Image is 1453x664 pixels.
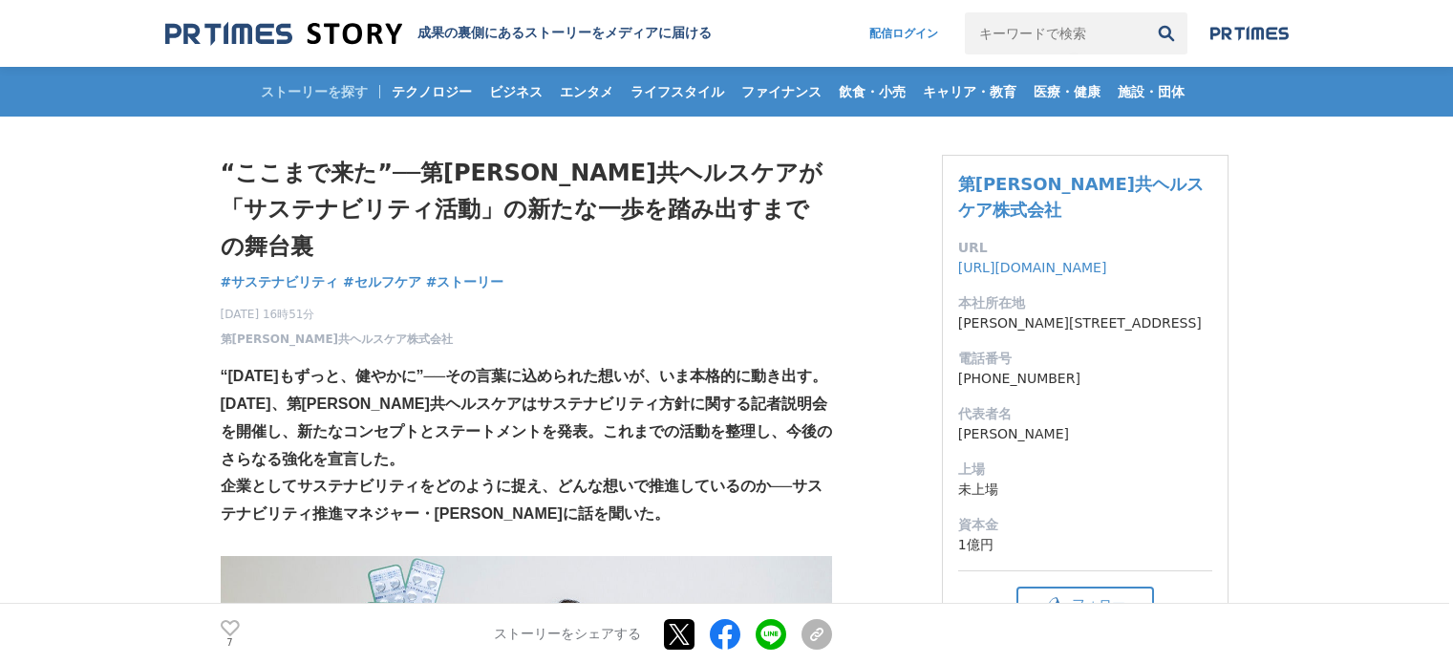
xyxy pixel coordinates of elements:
[1110,83,1192,100] span: 施設・団体
[734,83,829,100] span: ファイナンス
[958,349,1212,369] dt: 電話番号
[1145,12,1187,54] button: 検索
[958,535,1212,555] dd: 1億円
[221,396,832,467] strong: [DATE]、第[PERSON_NAME]共ヘルスケアはサステナビリティ方針に関する記者説明会を開催し、新たなコンセプトとステートメントを発表。これまでの活動を整理し、今後のさらなる強化を宣言した。
[384,83,480,100] span: テクノロジー
[958,480,1212,500] dd: 未上場
[481,83,550,100] span: ビジネス
[221,368,828,384] strong: “[DATE]もずっと、健やかに”──その言葉に込められた想いが、いま本格的に動き出す。
[958,515,1212,535] dt: 資本金
[494,626,641,643] p: ストーリーをシェアする
[734,67,829,117] a: ファイナンス
[1210,26,1289,41] img: prtimes
[481,67,550,117] a: ビジネス
[552,83,621,100] span: エンタメ
[221,478,823,522] strong: 企業としてサステナビリティをどのように捉え、どんな想いで推進しているのか──サステナビリティ推進マネジャー・[PERSON_NAME]に話を聞いた。
[958,404,1212,424] dt: 代表者名
[958,260,1107,275] a: [URL][DOMAIN_NAME]
[1026,67,1108,117] a: 医療・健康
[623,83,732,100] span: ライフスタイル
[1110,67,1192,117] a: 施設・団体
[831,83,913,100] span: 飲食・小売
[417,25,712,42] h2: 成果の裏側にあるストーリーをメディアに届ける
[623,67,732,117] a: ライフスタイル
[165,21,712,47] a: 成果の裏側にあるストーリーをメディアに届ける 成果の裏側にあるストーリーをメディアに届ける
[958,238,1212,258] dt: URL
[915,67,1024,117] a: キャリア・教育
[850,12,957,54] a: 配信ログイン
[958,313,1212,333] dd: [PERSON_NAME][STREET_ADDRESS]
[831,67,913,117] a: 飲食・小売
[958,174,1204,220] a: 第[PERSON_NAME]共ヘルスケア株式会社
[552,67,621,117] a: エンタメ
[384,67,480,117] a: テクノロジー
[426,272,504,292] a: #ストーリー
[343,273,421,290] span: #セルフケア
[958,460,1212,480] dt: 上場
[343,272,421,292] a: #セルフケア
[165,21,402,47] img: 成果の裏側にあるストーリーをメディアに届ける
[958,369,1212,389] dd: [PHONE_NUMBER]
[221,638,240,648] p: 7
[1016,587,1154,622] button: フォロー
[221,273,339,290] span: #サステナビリティ
[915,83,1024,100] span: キャリア・教育
[221,306,454,323] span: [DATE] 16時51分
[221,272,339,292] a: #サステナビリティ
[965,12,1145,54] input: キーワードで検索
[426,273,504,290] span: #ストーリー
[958,293,1212,313] dt: 本社所在地
[221,155,832,265] h1: “ここまで来た”──第[PERSON_NAME]共ヘルスケアが「サステナビリティ活動」の新たな一歩を踏み出すまでの舞台裏
[221,331,454,348] a: 第[PERSON_NAME]共ヘルスケア株式会社
[958,424,1212,444] dd: [PERSON_NAME]
[1026,83,1108,100] span: 医療・健康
